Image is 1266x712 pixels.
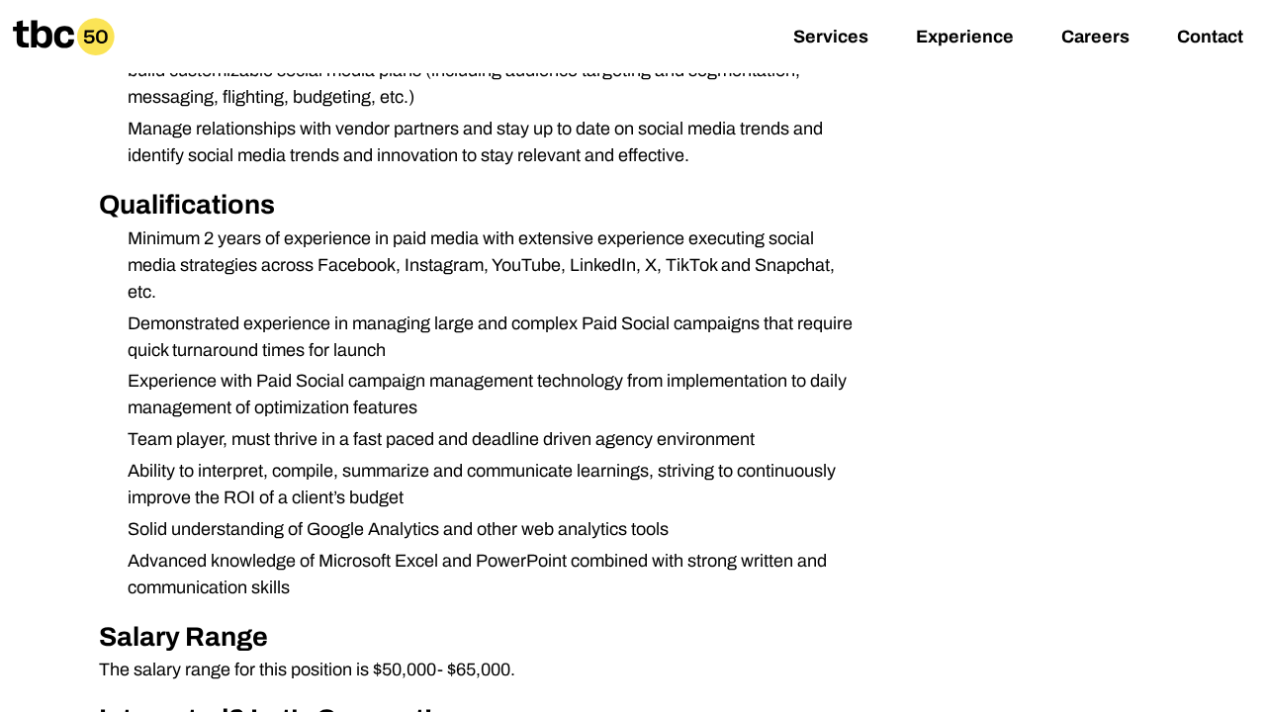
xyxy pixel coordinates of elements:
li: Solid understanding of Google Analytics and other web analytics tools [112,516,859,543]
a: Contact [1177,27,1243,50]
li: Advanced knowledge of Microsoft Excel and PowerPoint combined with strong written and communicati... [112,548,859,601]
a: Experience [916,27,1014,50]
li: Manage relationships with vendor partners and stay up to date on social media trends and identify... [112,116,859,169]
a: Services [793,27,868,50]
h2: Qualifications [99,185,859,225]
h2: Salary Range [99,617,859,658]
li: Team player, must thrive in a fast paced and deadline driven agency environment [112,426,859,453]
a: Careers [1061,27,1130,50]
li: Minimum 2 years of experience in paid media with extensive experience executing social media stra... [112,225,859,306]
li: Ability to interpret, compile, summarize and communicate learnings, striving to continuously impr... [112,458,859,511]
li: Experience with Paid Social campaign management technology from implementation to daily managemen... [112,368,859,421]
p: The salary range for this position is $50,000- $65,000. [99,657,859,683]
li: Demonstrated experience in managing large and complex Paid Social campaigns that require quick tu... [112,311,859,364]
